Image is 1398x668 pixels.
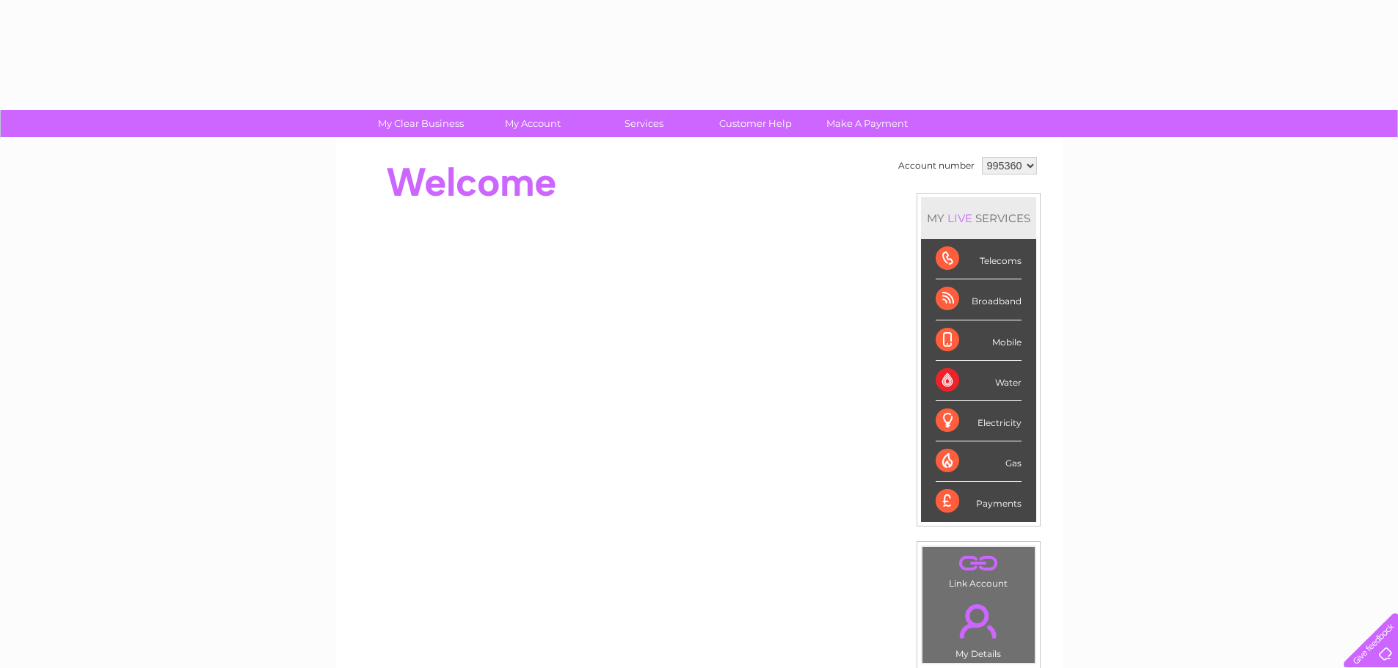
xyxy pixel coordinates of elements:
[936,361,1022,401] div: Water
[922,546,1035,592] td: Link Account
[936,279,1022,320] div: Broadband
[360,110,481,137] a: My Clear Business
[936,320,1022,361] div: Mobile
[936,441,1022,482] div: Gas
[472,110,593,137] a: My Account
[926,595,1031,647] a: .
[922,592,1035,664] td: My Details
[807,110,928,137] a: Make A Payment
[926,551,1031,576] a: .
[936,482,1022,521] div: Payments
[895,153,978,178] td: Account number
[583,110,705,137] a: Services
[936,401,1022,441] div: Electricity
[695,110,816,137] a: Customer Help
[921,197,1036,239] div: MY SERVICES
[944,211,975,225] div: LIVE
[936,239,1022,279] div: Telecoms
